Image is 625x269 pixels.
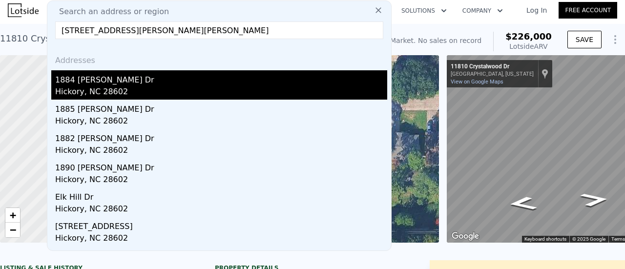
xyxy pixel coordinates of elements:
[449,230,481,243] img: Google
[10,224,16,236] span: −
[605,30,625,49] button: Show Options
[8,3,39,17] img: Lotside
[55,232,387,246] div: Hickory, NC 28602
[55,86,387,100] div: Hickory, NC 28602
[524,236,566,243] button: Keyboard shortcuts
[505,31,552,41] span: $226,000
[572,236,605,242] span: © 2025 Google
[451,63,534,71] div: 11810 Crystalwood Dr
[55,100,387,115] div: 1885 [PERSON_NAME] Dr
[10,209,16,221] span: +
[55,174,387,187] div: Hickory, NC 28602
[51,6,169,18] span: Search an address or region
[55,203,387,217] div: Hickory, NC 28602
[55,187,387,203] div: Elk Hill Dr
[515,5,559,15] a: Log In
[55,21,383,39] input: Enter an address, city, region, neighborhood or zip code
[5,208,20,223] a: Zoom in
[378,36,481,45] div: Off Market. No sales on record
[559,2,617,19] a: Free Account
[394,2,455,20] button: Solutions
[55,145,387,158] div: Hickory, NC 28602
[451,71,534,77] div: [GEOGRAPHIC_DATA], [US_STATE]
[496,193,549,214] path: Go East, Crystalwood Dr
[51,47,387,70] div: Addresses
[455,2,511,20] button: Company
[568,189,622,210] path: Go West, Crystalwood Dr
[55,129,387,145] div: 1882 [PERSON_NAME] Dr
[55,217,387,232] div: [STREET_ADDRESS]
[55,70,387,86] div: 1884 [PERSON_NAME] Dr
[451,79,503,85] a: View on Google Maps
[5,223,20,237] a: Zoom out
[567,31,602,48] button: SAVE
[55,115,387,129] div: Hickory, NC 28602
[55,158,387,174] div: 1890 [PERSON_NAME] Dr
[611,236,625,242] a: Terms
[505,41,552,51] div: Lotside ARV
[542,68,548,79] a: Show location on map
[55,246,387,262] div: 1920 [GEOGRAPHIC_DATA]
[449,230,481,243] a: Open this area in Google Maps (opens a new window)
